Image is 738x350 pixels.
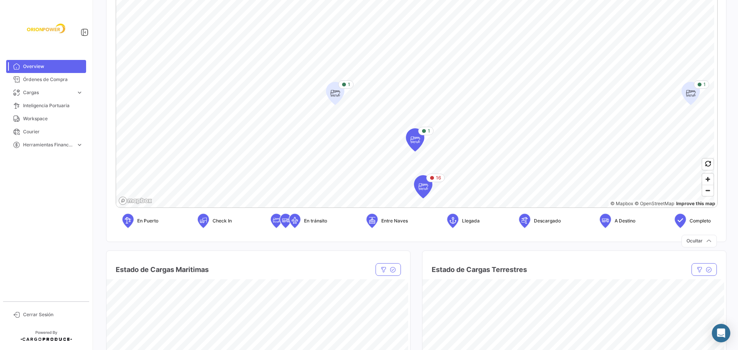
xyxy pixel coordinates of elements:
span: Courier [23,128,83,135]
span: Cargas [23,89,73,96]
h4: Estado de Cargas Terrestres [432,264,527,275]
a: Workspace [6,112,86,125]
a: Órdenes de Compra [6,73,86,86]
span: Órdenes de Compra [23,76,83,83]
span: 1 [348,81,350,88]
span: expand_more [76,141,83,148]
div: Abrir Intercom Messenger [712,324,730,342]
h4: Estado de Cargas Maritimas [116,264,209,275]
button: Zoom out [702,185,713,196]
span: Descargado [534,217,561,224]
div: Map marker [414,175,432,198]
span: Overview [23,63,83,70]
a: Overview [6,60,86,73]
a: Mapbox logo [118,196,152,205]
div: Map marker [326,82,344,105]
span: Entre Naves [381,217,408,224]
div: Map marker [681,82,700,105]
span: Inteligencia Portuaria [23,102,83,109]
div: Map marker [406,128,424,151]
span: Completo [690,217,711,224]
span: A Destino [615,217,635,224]
img: f26a05d0-2fea-4301-a0f6-b8409df5d1eb.jpeg [27,9,65,48]
span: En Puerto [137,217,158,224]
a: Courier [6,125,86,138]
span: 16 [436,174,441,181]
a: Map feedback [676,201,715,206]
span: Herramientas Financieras [23,141,73,148]
span: En tránsito [304,217,327,224]
span: 1 [428,128,430,134]
span: Workspace [23,115,83,122]
span: Llegada [462,217,480,224]
a: OpenStreetMap [635,201,674,206]
span: expand_more [76,89,83,96]
a: Inteligencia Portuaria [6,99,86,112]
span: Cerrar Sesión [23,311,83,318]
button: Zoom in [702,174,713,185]
a: Mapbox [610,201,633,206]
span: Check In [213,217,232,224]
button: Ocultar [681,235,717,247]
span: 1 [703,81,706,88]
